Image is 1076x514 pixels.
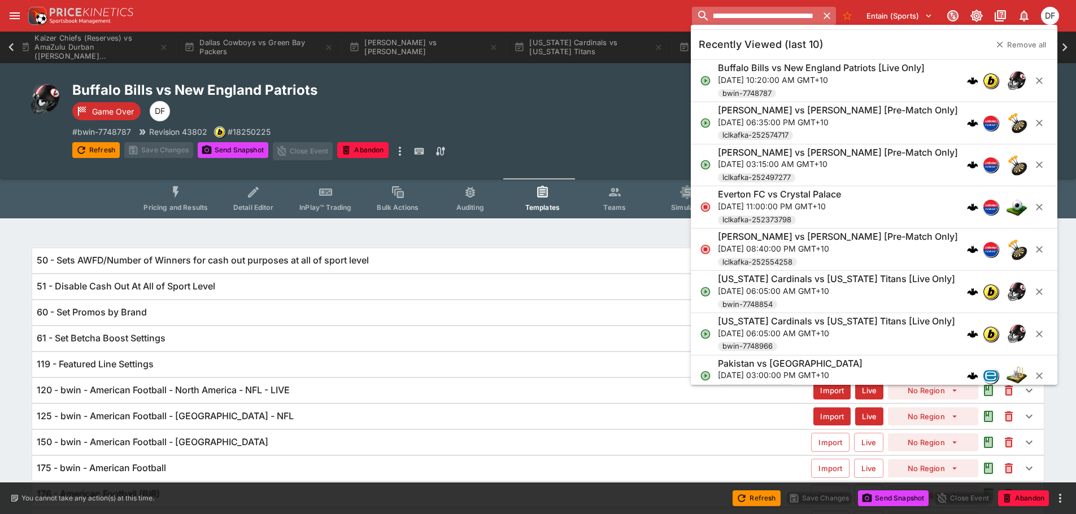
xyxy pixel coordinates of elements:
[967,244,978,255] div: cerberus
[1005,112,1028,134] img: darts.png
[967,117,978,129] img: logo-cerberus.svg
[983,327,998,341] img: bwin.png
[377,203,419,212] span: Bulk Actions
[507,32,670,63] button: [US_STATE] Cardinals vs [US_STATE] Titans
[72,142,120,158] button: Refresh
[990,6,1010,26] button: Documentation
[999,458,1019,478] button: This will delete the selected template. You will still need to Save Template changes to commit th...
[967,244,978,255] img: logo-cerberus.svg
[998,490,1049,506] button: Abandon
[983,368,999,384] div: betradar
[888,381,978,399] button: No Region
[700,370,711,381] svg: Open
[983,157,999,173] div: lclkafka
[37,280,215,292] h6: 51 - Disable Cash Out At All of Sport Level
[700,159,711,170] svg: Open
[983,242,998,257] img: lclkafka.png
[699,38,824,51] h5: Recently Viewed (last 10)
[525,203,560,212] span: Templates
[718,214,796,226] span: lclkafka-252373798
[1005,238,1028,261] img: darts.png
[967,286,978,297] img: logo-cerberus.svg
[983,368,998,383] img: betradar.png
[718,285,955,297] p: [DATE] 06:05:00 AM GMT+10
[718,299,777,310] span: bwin-7748854
[967,201,978,213] img: logo-cerberus.svg
[978,432,999,453] button: Audit the Template Change History
[983,326,999,342] div: bwin
[1041,7,1059,25] div: David Foster
[967,75,978,86] div: cerberus
[967,75,978,86] img: logo-cerberus.svg
[983,284,999,300] div: bwin
[855,381,883,399] button: Live
[50,8,133,16] img: PriceKinetics
[1005,196,1028,218] img: soccer.png
[967,328,978,340] div: cerberus
[983,199,999,215] div: lclkafka
[718,369,862,381] p: [DATE] 03:00:00 PM GMT+10
[860,7,939,25] button: Select Tenant
[37,306,147,318] h6: 60 - Set Promos by Brand
[978,406,999,427] button: Audit the Template Change History
[27,81,63,117] img: american_football.png
[672,32,835,63] button: [US_STATE] Cardinals vs [US_STATE] Titans
[228,126,271,138] p: Copy To Clipboard
[215,127,225,137] img: bwin.png
[811,433,850,452] button: Import
[983,73,998,88] img: bwin.png
[143,203,208,212] span: Pricing and Results
[811,459,850,478] button: Import
[718,383,794,394] span: sr:match:63597483
[999,432,1019,453] button: This will delete the selected template. You will still need to Save Template changes to commit th...
[37,462,166,474] h6: 175 - bwin - American Football
[854,459,883,478] button: Live
[72,126,131,138] p: Copy To Clipboard
[37,410,294,422] h6: 125 - bwin - American Football - [GEOGRAPHIC_DATA] - NFL
[733,490,780,506] button: Refresh
[1053,491,1067,505] button: more
[888,407,978,425] button: No Region
[943,6,963,26] button: Connected to PK
[967,370,978,381] img: logo-cerberus.svg
[342,32,505,63] button: [PERSON_NAME] vs [PERSON_NAME]
[983,284,998,299] img: bwin.png
[5,6,25,26] button: open drawer
[1014,6,1034,26] button: Notifications
[813,407,851,425] button: Import
[718,74,925,86] p: [DATE] 10:20:00 AM GMT+10
[718,62,925,74] h6: Buffalo Bills vs New England Patriots [Live Only]
[967,159,978,170] img: logo-cerberus.svg
[967,328,978,340] img: logo-cerberus.svg
[718,243,958,254] p: [DATE] 08:40:00 PM GMT+10
[1005,323,1028,345] img: american_football.png
[25,5,47,27] img: PriceKinetics Logo
[692,7,818,25] input: search
[813,381,851,399] button: Import
[1005,153,1028,176] img: darts.png
[233,203,273,212] span: Detail Editor
[12,32,175,63] button: Kaizer Chiefs (Reserves) vs AmaZulu Durban ([PERSON_NAME]...
[718,104,958,116] h6: [PERSON_NAME] vs [PERSON_NAME] [Pre-Match Only]
[50,19,111,24] img: Sportsbook Management
[718,147,958,159] h6: [PERSON_NAME] vs [PERSON_NAME] [Pre-Match Only]
[989,36,1053,54] button: Remove all
[718,172,795,183] span: lclkafka-252497277
[134,178,941,218] div: Event type filters
[855,407,883,425] button: Live
[700,286,711,297] svg: Open
[1038,3,1062,28] button: David Foster
[718,341,777,352] span: bwin-7748966
[456,203,484,212] span: Auditing
[718,358,862,370] h6: Pakistan vs [GEOGRAPHIC_DATA]
[37,358,154,370] h6: 119 - Featured Line Settings
[718,130,793,141] span: lclkafka-252574717
[888,459,978,477] button: No Region
[92,106,134,117] p: Game Over
[700,75,711,86] svg: Open
[967,159,978,170] div: cerberus
[72,81,561,99] h2: Copy To Clipboard
[978,380,999,401] button: Audit the Template Change History
[671,203,703,212] span: Simulator
[888,433,978,451] button: No Region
